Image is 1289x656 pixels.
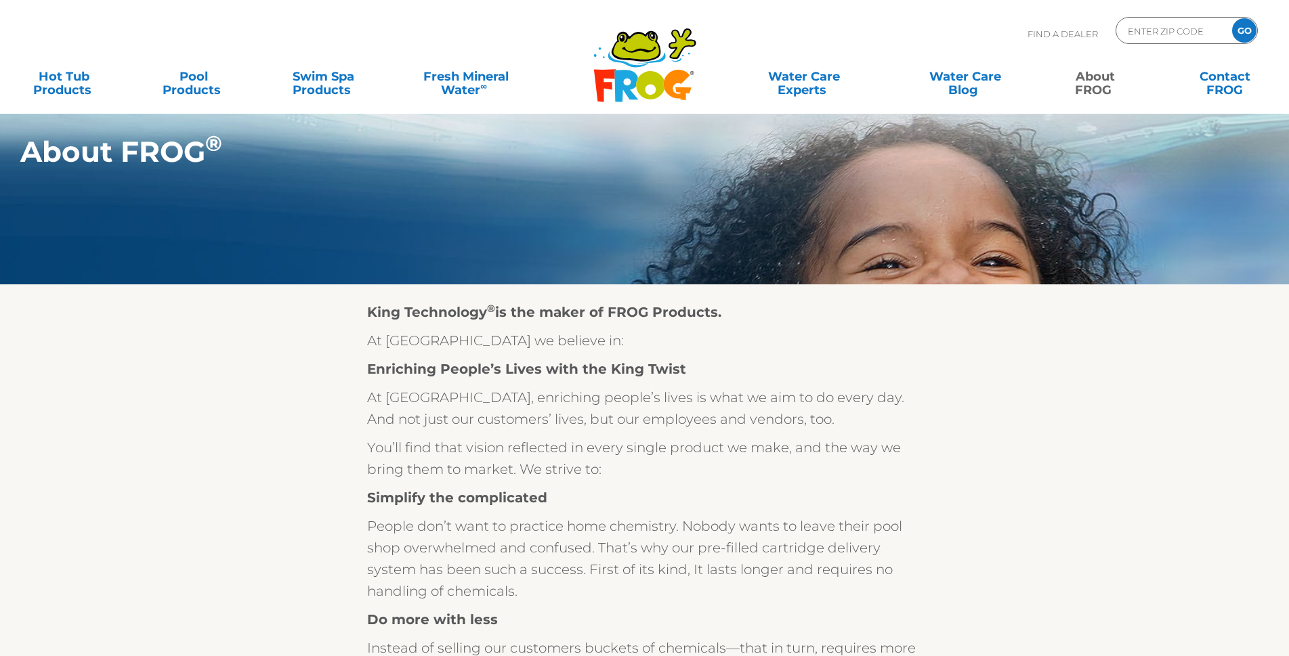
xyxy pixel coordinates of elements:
[487,302,495,315] sup: ®
[1126,21,1218,41] input: Zip Code Form
[1232,18,1256,43] input: GO
[205,131,222,156] sup: ®
[480,81,487,91] sup: ∞
[144,63,245,90] a: PoolProducts
[1175,63,1275,90] a: ContactFROG
[367,361,686,377] strong: Enriching People’s Lives with the King Twist
[367,515,923,602] p: People don’t want to practice home chemistry. Nobody wants to leave their pool shop overwhelmed a...
[20,135,1160,168] h1: About FROG
[273,63,374,90] a: Swim SpaProducts
[1044,63,1145,90] a: AboutFROG
[367,304,721,320] strong: King Technology is the maker of FROG Products.
[367,387,923,430] p: At [GEOGRAPHIC_DATA], enriching people’s lives is what we aim to do every day. And not just our c...
[1028,17,1098,51] p: Find A Dealer
[367,330,923,351] p: At [GEOGRAPHIC_DATA] we believe in:
[403,63,529,90] a: Fresh MineralWater∞
[367,489,547,506] strong: Simplify the complicated
[14,63,114,90] a: Hot TubProducts
[915,63,1016,90] a: Water CareBlog
[722,63,886,90] a: Water CareExperts
[367,611,498,628] strong: Do more with less
[367,437,923,480] p: You’ll find that vision reflected in every single product we make, and the way we bring them to m...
